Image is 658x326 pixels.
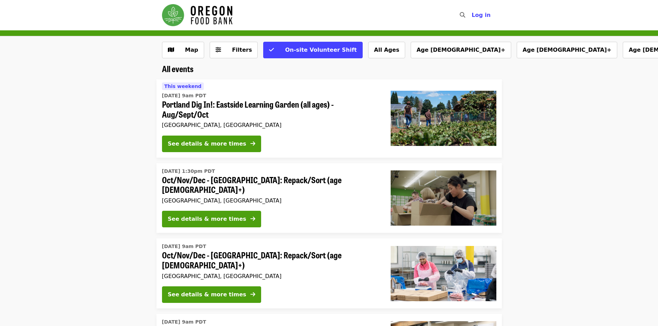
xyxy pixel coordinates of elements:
i: check icon [269,47,274,53]
a: See details for "Oct/Nov/Dec - Portland: Repack/Sort (age 8+)" [156,163,502,233]
time: [DATE] 1:30pm PDT [162,168,215,175]
div: See details & more times [168,290,246,299]
i: arrow-right icon [250,216,255,222]
img: Oct/Nov/Dec - Portland: Repack/Sort (age 8+) organized by Oregon Food Bank [391,170,496,226]
span: All events [162,62,193,75]
button: Filters (0 selected) [210,42,258,58]
button: Age [DEMOGRAPHIC_DATA]+ [411,42,511,58]
button: See details & more times [162,136,261,152]
button: Log in [466,8,496,22]
button: All Ages [368,42,405,58]
span: Portland Dig In!: Eastside Learning Garden (all ages) - Aug/Sept/Oct [162,99,380,119]
time: [DATE] 9am PDT [162,318,206,326]
div: See details & more times [168,140,246,148]
div: [GEOGRAPHIC_DATA], [GEOGRAPHIC_DATA] [162,122,380,128]
span: Filters [232,47,252,53]
span: Log in [471,12,490,18]
img: Oregon Food Bank - Home [162,4,232,26]
i: arrow-right icon [250,291,255,298]
i: arrow-right icon [250,140,255,147]
input: Search [469,7,475,23]
div: See details & more times [168,215,246,223]
button: See details & more times [162,286,261,303]
time: [DATE] 9am PDT [162,243,206,250]
div: [GEOGRAPHIC_DATA], [GEOGRAPHIC_DATA] [162,197,380,204]
img: Oct/Nov/Dec - Beaverton: Repack/Sort (age 10+) organized by Oregon Food Bank [391,246,496,301]
button: Show map view [162,42,204,58]
img: Portland Dig In!: Eastside Learning Garden (all ages) - Aug/Sept/Oct organized by Oregon Food Bank [391,91,496,146]
button: See details & more times [162,211,261,227]
span: This weekend [164,83,202,89]
span: On-site Volunteer Shift [285,47,356,53]
span: Map [185,47,198,53]
span: Oct/Nov/Dec - [GEOGRAPHIC_DATA]: Repack/Sort (age [DEMOGRAPHIC_DATA]+) [162,250,380,270]
button: On-site Volunteer Shift [263,42,362,58]
i: map icon [168,47,174,53]
button: Age [DEMOGRAPHIC_DATA]+ [517,42,617,58]
i: sliders-h icon [216,47,221,53]
span: Oct/Nov/Dec - [GEOGRAPHIC_DATA]: Repack/Sort (age [DEMOGRAPHIC_DATA]+) [162,175,380,195]
div: [GEOGRAPHIC_DATA], [GEOGRAPHIC_DATA] [162,273,380,279]
a: See details for "Portland Dig In!: Eastside Learning Garden (all ages) - Aug/Sept/Oct" [156,79,502,158]
a: See details for "Oct/Nov/Dec - Beaverton: Repack/Sort (age 10+)" [156,238,502,308]
time: [DATE] 9am PDT [162,92,206,99]
i: search icon [460,12,465,18]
